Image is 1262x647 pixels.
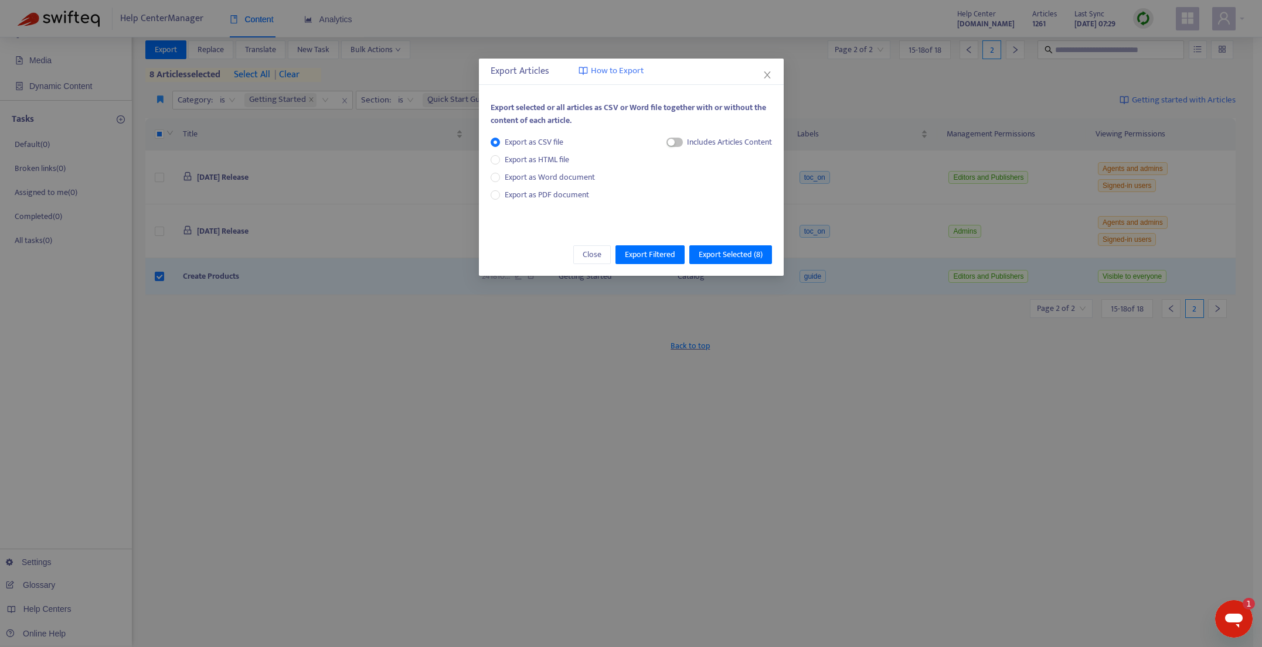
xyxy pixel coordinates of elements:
[583,248,601,261] span: Close
[500,171,600,184] span: Export as Word document
[579,64,644,78] a: How to Export
[689,245,772,264] button: Export Selected (8)
[491,101,766,127] span: Export selected or all articles as CSV or Word file together with or without the content of each ...
[699,248,763,261] span: Export Selected ( 8 )
[579,66,588,76] img: image-link
[761,69,774,81] button: Close
[763,70,772,80] span: close
[500,136,568,149] span: Export as CSV file
[1232,598,1255,610] iframe: Number of unread messages
[505,188,589,201] span: Export as PDF document
[1215,600,1253,638] iframe: Button to launch messaging window, 1 unread message
[687,136,772,149] div: Includes Articles Content
[573,245,611,264] button: Close
[591,64,644,78] span: How to Export
[500,153,574,166] span: Export as HTML file
[615,245,685,264] button: Export Filtered
[491,64,772,78] div: Export Articles
[625,248,675,261] span: Export Filtered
